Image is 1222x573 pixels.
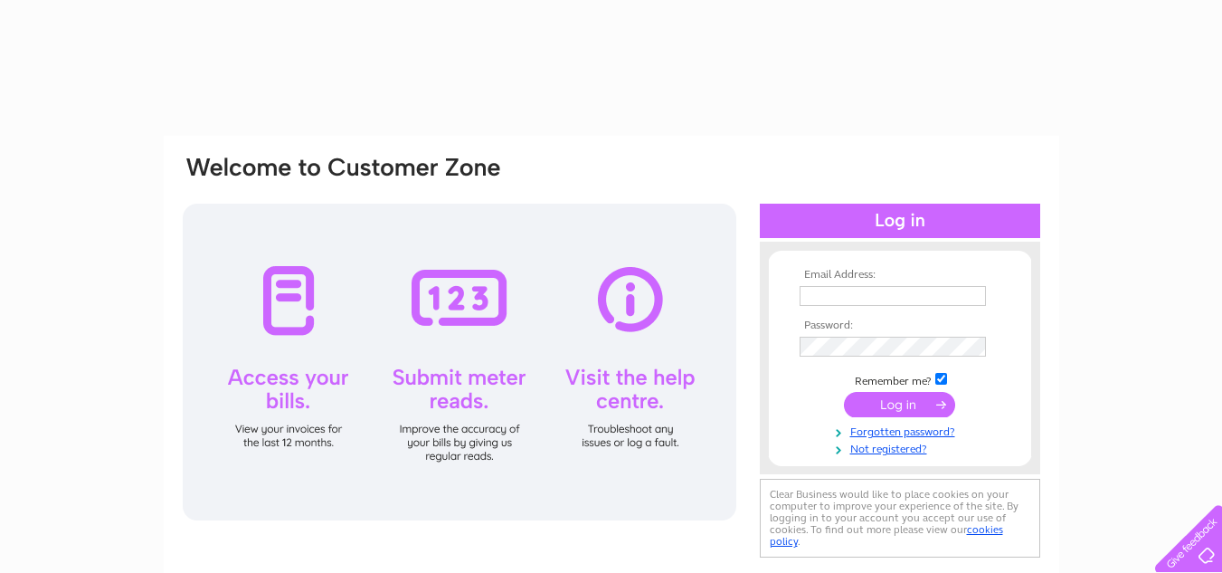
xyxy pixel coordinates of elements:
th: Email Address: [795,269,1005,282]
input: Submit [844,392,955,417]
a: Forgotten password? [800,422,1005,439]
th: Password: [795,320,1005,332]
td: Remember me? [795,370,1005,388]
a: Not registered? [800,439,1005,456]
a: cookies policy [770,523,1003,548]
div: Clear Business would like to place cookies on your computer to improve your experience of the sit... [760,479,1040,558]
